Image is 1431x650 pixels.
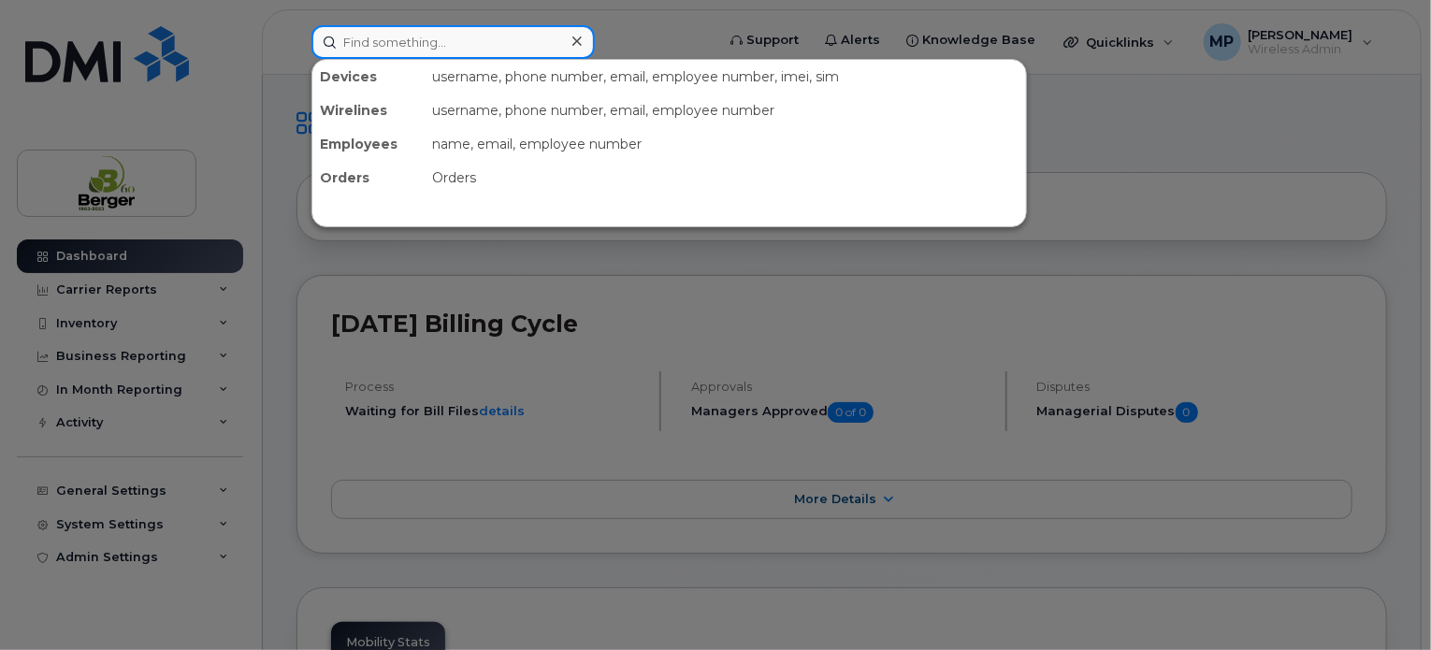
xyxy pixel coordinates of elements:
div: Devices [312,60,425,94]
div: username, phone number, email, employee number, imei, sim [425,60,1026,94]
div: Orders [312,161,425,195]
div: Orders [425,161,1026,195]
div: Employees [312,127,425,161]
div: name, email, employee number [425,127,1026,161]
div: Wirelines [312,94,425,127]
div: username, phone number, email, employee number [425,94,1026,127]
